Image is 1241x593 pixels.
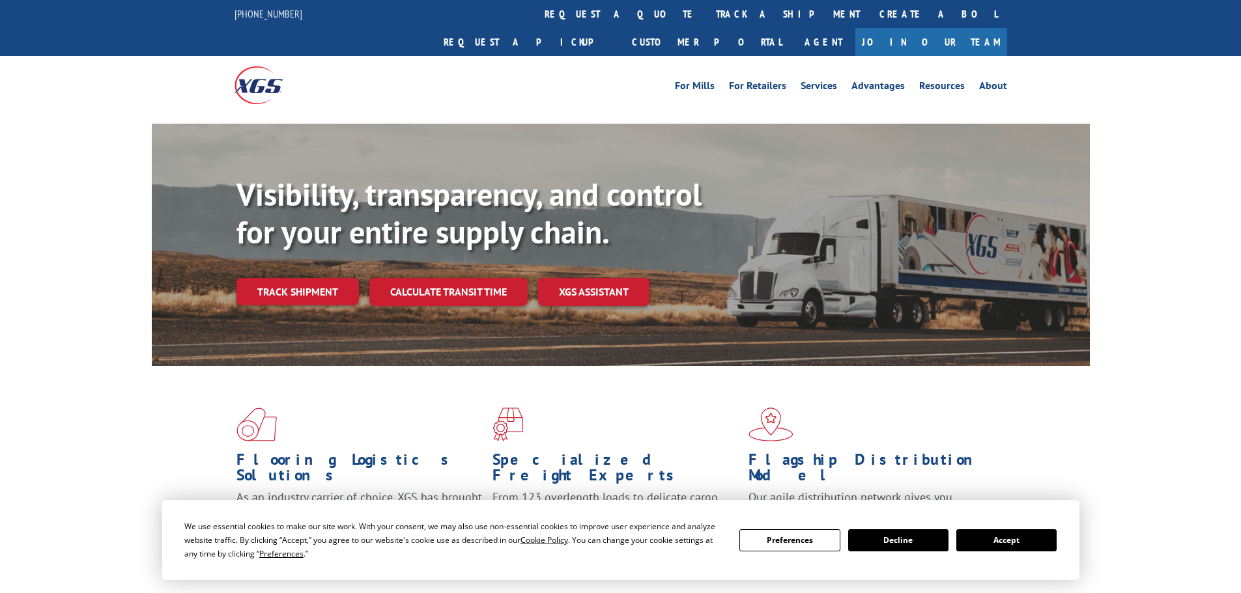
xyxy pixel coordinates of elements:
[956,529,1057,551] button: Accept
[801,81,837,95] a: Services
[259,548,304,559] span: Preferences
[919,81,965,95] a: Resources
[848,529,949,551] button: Decline
[492,407,523,441] img: xgs-icon-focused-on-flooring-red
[236,490,482,536] span: As an industry carrier of choice, XGS has brought innovation and dedication to flooring logistics...
[492,452,739,490] h1: Specialized Freight Experts
[236,278,359,305] a: Track shipment
[749,452,995,490] h1: Flagship Distribution Model
[236,174,702,252] b: Visibility, transparency, and control for your entire supply chain.
[792,28,855,56] a: Agent
[369,278,528,306] a: Calculate transit time
[236,407,277,441] img: xgs-icon-total-supply-chain-intelligence-red
[434,28,622,56] a: Request a pickup
[236,452,483,490] h1: Flooring Logistics Solutions
[492,490,739,547] p: From 123 overlength loads to delicate cargo, our experienced staff knows the best way to move you...
[235,7,302,20] a: [PHONE_NUMBER]
[979,81,1007,95] a: About
[739,529,840,551] button: Preferences
[855,28,1007,56] a: Join Our Team
[749,407,793,441] img: xgs-icon-flagship-distribution-model-red
[521,534,568,545] span: Cookie Policy
[851,81,905,95] a: Advantages
[538,278,649,306] a: XGS ASSISTANT
[749,490,988,520] span: Our agile distribution network gives you nationwide inventory management on demand.
[622,28,792,56] a: Customer Portal
[729,81,786,95] a: For Retailers
[184,519,724,560] div: We use essential cookies to make our site work. With your consent, we may also use non-essential ...
[162,500,1079,580] div: Cookie Consent Prompt
[675,81,715,95] a: For Mills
